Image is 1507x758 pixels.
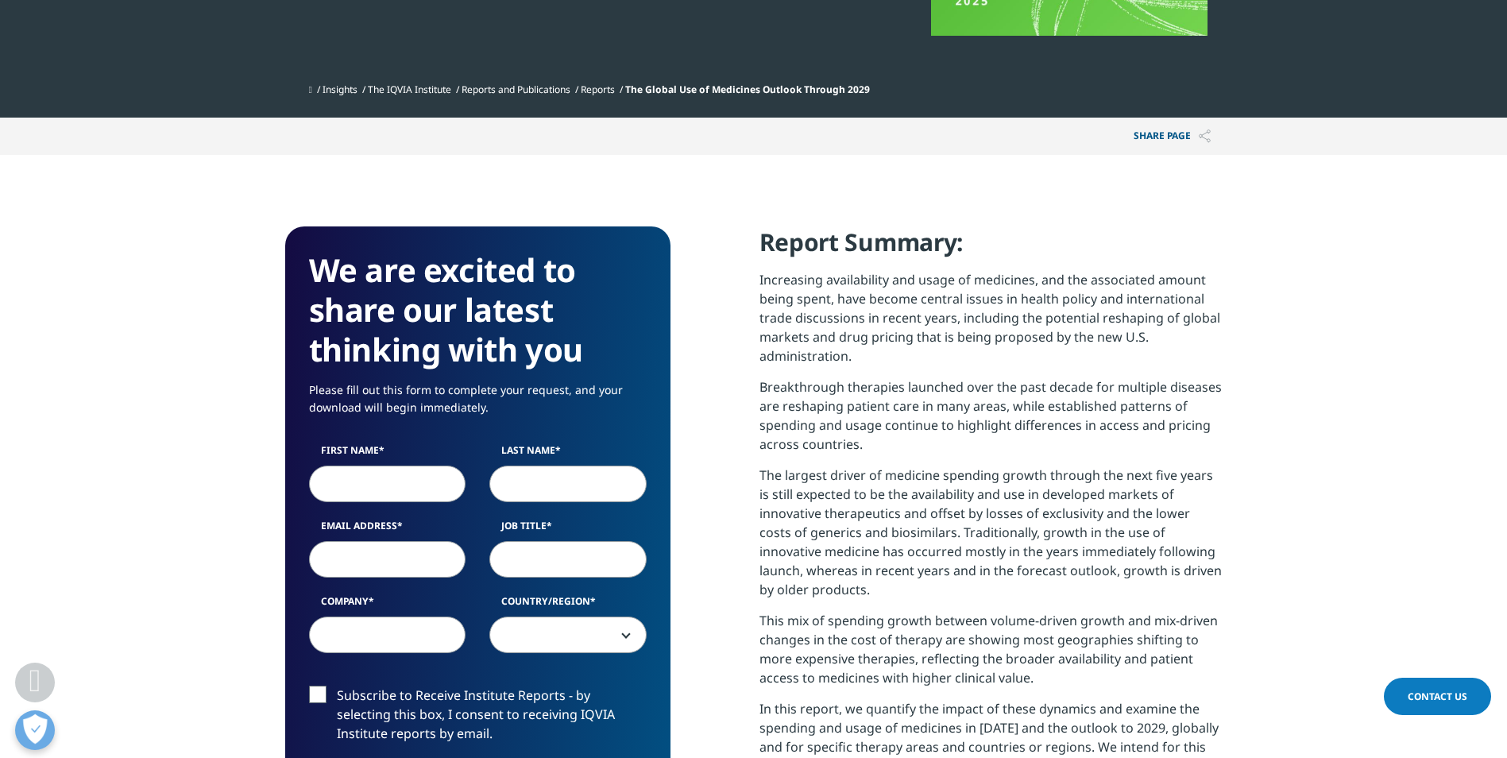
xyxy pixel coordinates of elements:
[462,83,570,96] a: Reports and Publications
[15,710,55,750] button: Open Preferences
[309,381,647,428] p: Please fill out this form to complete your request, and your download will begin immediately.
[1199,130,1211,143] img: Share PAGE
[309,686,647,752] label: Subscribe to Receive Institute Reports - by selecting this box, I consent to receiving IQVIA Inst...
[309,519,466,541] label: Email Address
[1408,690,1467,703] span: Contact Us
[759,611,1223,699] p: This mix of spending growth between volume-driven growth and mix-driven changes in the cost of th...
[581,83,615,96] a: Reports
[1122,118,1223,155] p: Share PAGE
[1384,678,1491,715] a: Contact Us
[309,594,466,617] label: Company
[323,83,357,96] a: Insights
[489,519,647,541] label: Job Title
[489,443,647,466] label: Last Name
[1122,118,1223,155] button: Share PAGEShare PAGE
[309,250,647,369] h3: We are excited to share our latest thinking with you
[625,83,870,96] span: The Global Use of Medicines Outlook Through 2029
[309,443,466,466] label: First Name
[489,594,647,617] label: Country/Region
[759,377,1223,466] p: Breakthrough therapies launched over the past decade for multiple diseases are reshaping patient ...
[368,83,451,96] a: The IQVIA Institute
[759,270,1223,377] p: Increasing availability and usage of medicines, and the associated amount being spent, have becom...
[759,466,1223,611] p: The largest driver of medicine spending growth through the next five years is still expected to b...
[759,226,1223,270] h4: Report Summary:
